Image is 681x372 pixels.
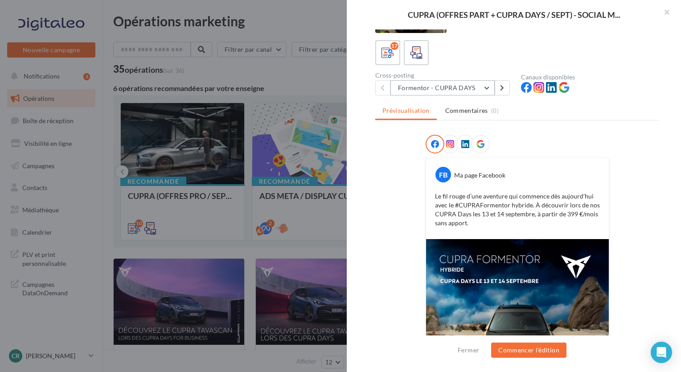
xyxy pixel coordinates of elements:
button: Commencer l'édition [491,343,566,358]
div: FB [435,167,451,182]
div: Ma page Facebook [454,171,505,180]
div: Open Intercom Messenger [651,342,672,363]
span: (0) [491,107,499,114]
button: Formentor - CUPRA DAYS [390,80,495,95]
button: Fermer [454,345,483,355]
span: CUPRA (OFFRES PART + CUPRA DAYS / SEPT) - SOCIAL M... [408,11,620,19]
span: Commentaires [445,106,488,115]
div: Cross-posting [375,72,514,79]
p: Le fil rouge d’une aventure qui commence dès aujourd’hui avec le #CUPRAFormentor hybride. À décou... [435,192,600,227]
div: Canaux disponibles [521,74,660,80]
div: 17 [390,42,398,50]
